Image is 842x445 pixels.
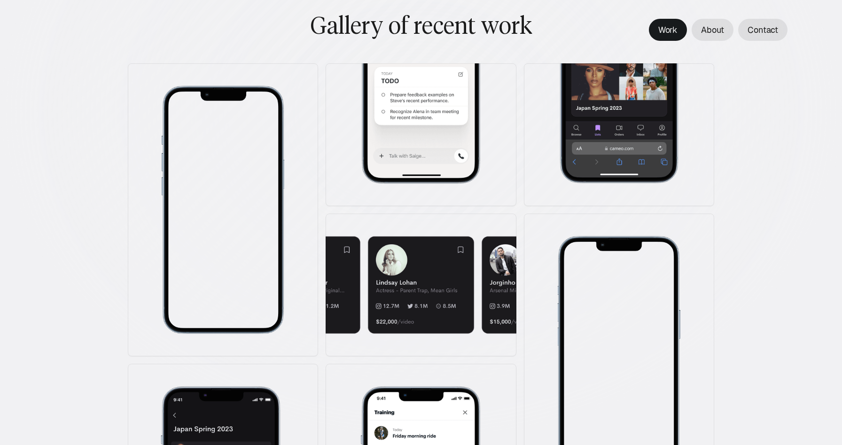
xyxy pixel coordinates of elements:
p: About [701,23,724,36]
a: Work [649,19,687,41]
a: Contact [738,19,787,41]
a: About [692,19,733,41]
p: Work [658,23,678,36]
p: Contact [748,23,778,36]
